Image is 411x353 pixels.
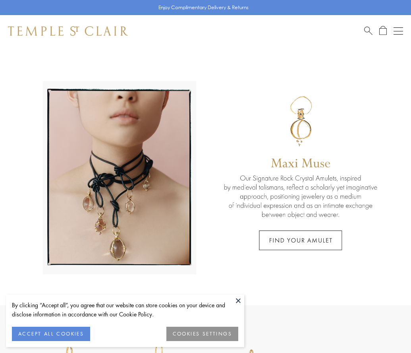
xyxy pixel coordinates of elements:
div: By clicking “Accept all”, you agree that our website can store cookies on your device and disclos... [12,301,238,319]
p: Enjoy Complimentary Delivery & Returns [158,4,249,12]
a: Search [364,26,372,36]
img: Temple St. Clair [8,26,128,36]
button: COOKIES SETTINGS [166,327,238,341]
button: ACCEPT ALL COOKIES [12,327,90,341]
button: Open navigation [394,26,403,36]
a: Open Shopping Bag [379,26,387,36]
